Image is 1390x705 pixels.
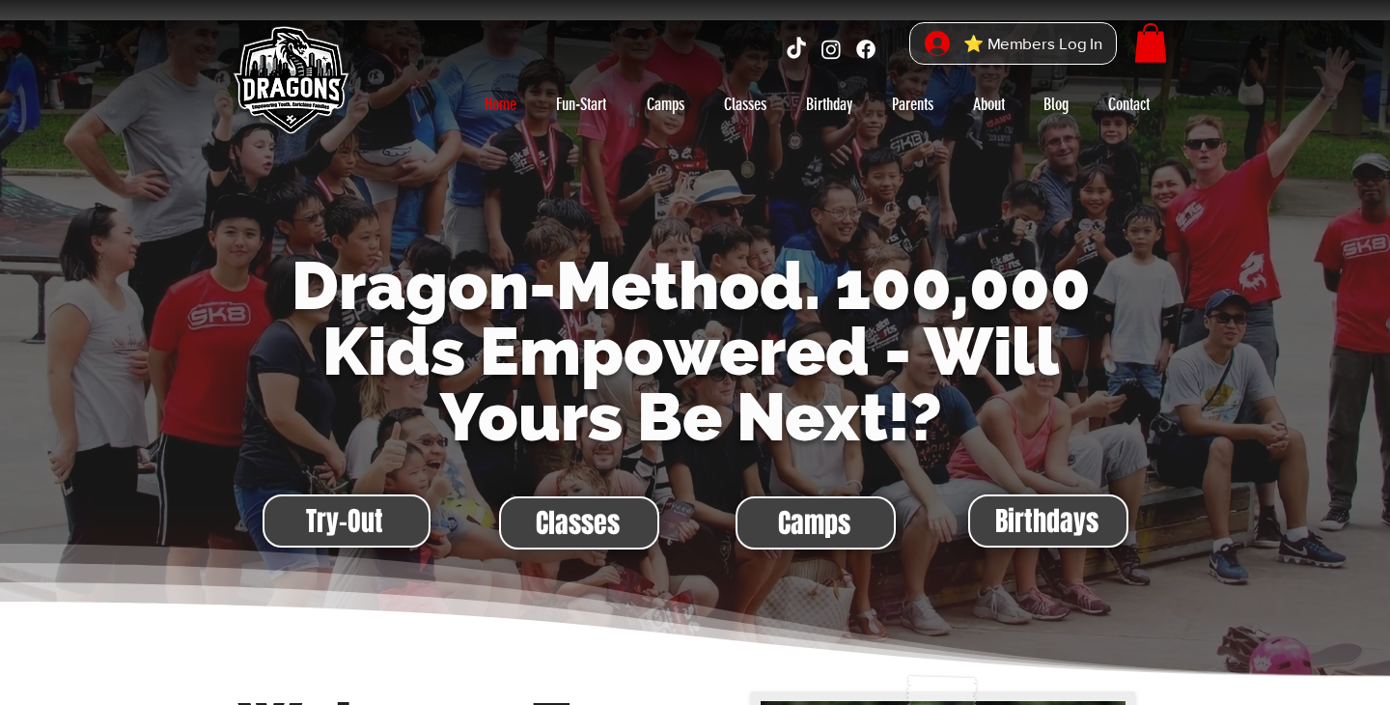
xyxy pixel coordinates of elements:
span: Classes [536,504,620,542]
a: Birthday [787,89,872,120]
span: Dragon-Method. 100,000 Kids Empowered - Will Yours Be Next!? [292,247,1091,456]
ul: Social Bar [784,37,878,62]
img: Skate Dragons logo with the slogan 'Empowering Youth, Enriching Families' in Singapore. [222,14,357,150]
span: Birthdays [995,502,1098,540]
p: Camps [637,89,694,120]
p: Fun-Start [546,89,616,120]
button: ⭐ Members Log In [911,23,1116,65]
nav: Site [464,89,1169,120]
a: About [953,89,1024,120]
a: Try-Out [263,494,431,548]
a: Contact [1088,89,1169,120]
p: Birthday [796,89,862,120]
a: Fun-Start [536,89,626,120]
a: Blog [1024,89,1088,120]
a: Home [464,89,536,120]
a: Parents [872,89,953,120]
a: Classes [704,89,787,120]
p: Classes [714,89,776,120]
span: Camps [778,504,850,542]
span: Try-Out [306,502,383,540]
a: Camps [626,89,704,120]
span: ⭐ Members Log In [957,29,1109,59]
p: Contact [1098,89,1159,120]
p: About [963,89,1015,120]
a: Birthdays [968,494,1128,548]
p: Home [475,89,526,120]
a: Classes [499,496,659,550]
p: Parents [882,89,943,120]
a: Camps [736,496,896,550]
a: Cart with items [1134,23,1167,63]
p: Blog [1034,89,1078,120]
